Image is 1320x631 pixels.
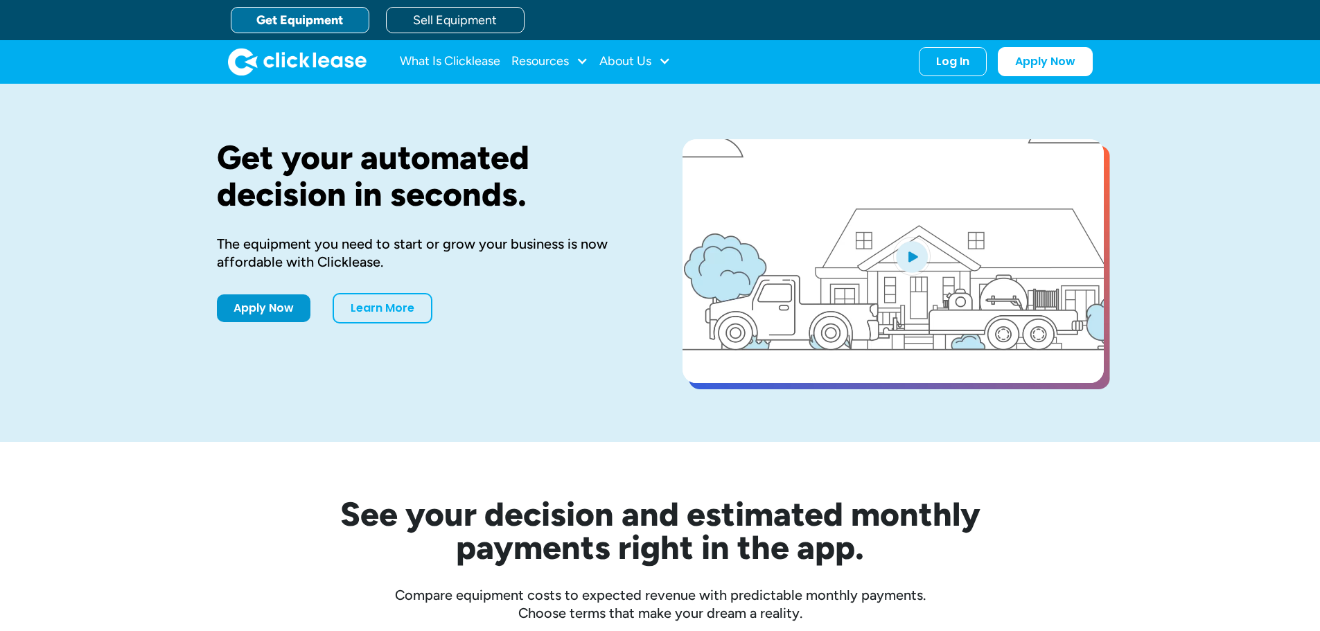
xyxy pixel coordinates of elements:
a: What Is Clicklease [400,48,500,75]
div: Compare equipment costs to expected revenue with predictable monthly payments. Choose terms that ... [217,586,1104,622]
img: Blue play button logo on a light blue circular background [893,237,931,276]
a: Sell Equipment [386,7,525,33]
a: Get Equipment [231,7,369,33]
div: The equipment you need to start or grow your business is now affordable with Clicklease. [217,235,638,271]
h1: Get your automated decision in seconds. [217,139,638,213]
h2: See your decision and estimated monthly payments right in the app. [272,497,1048,564]
a: Learn More [333,293,432,323]
img: Clicklease logo [228,48,367,75]
div: Log In [936,55,969,69]
a: home [228,48,367,75]
div: Resources [511,48,588,75]
a: Apply Now [998,47,1093,76]
a: Apply Now [217,294,310,322]
a: open lightbox [683,139,1104,383]
div: About Us [599,48,671,75]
